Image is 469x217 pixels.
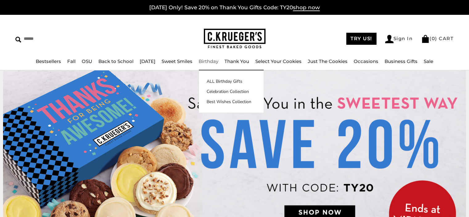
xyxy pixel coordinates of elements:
[199,98,264,105] a: Best Wishes Collection
[385,35,413,43] a: Sign In
[199,58,218,64] a: Birthday
[346,33,376,45] a: TRY US!
[204,29,265,49] img: C.KRUEGER'S
[15,34,119,44] input: Search
[424,58,433,64] a: Sale
[82,58,92,64] a: OSU
[224,58,249,64] a: Thank You
[421,35,454,41] a: (0) CART
[255,58,302,64] a: Select Your Cookies
[162,58,192,64] a: Sweet Smiles
[36,58,61,64] a: Bestsellers
[149,4,320,11] a: [DATE] Only! Save 20% on Thank You Gifts Code: TY20shop now
[354,58,378,64] a: Occasions
[385,58,418,64] a: Business Gifts
[385,35,393,43] img: Account
[308,58,348,64] a: Just The Cookies
[140,58,155,64] a: [DATE]
[293,4,320,11] span: shop now
[199,88,264,95] a: Celebration Collection
[199,78,264,85] a: ALL Birthday Gifts
[67,58,76,64] a: Fall
[98,58,134,64] a: Back to School
[15,37,21,43] img: Search
[421,35,430,43] img: Bag
[432,35,435,41] span: 0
